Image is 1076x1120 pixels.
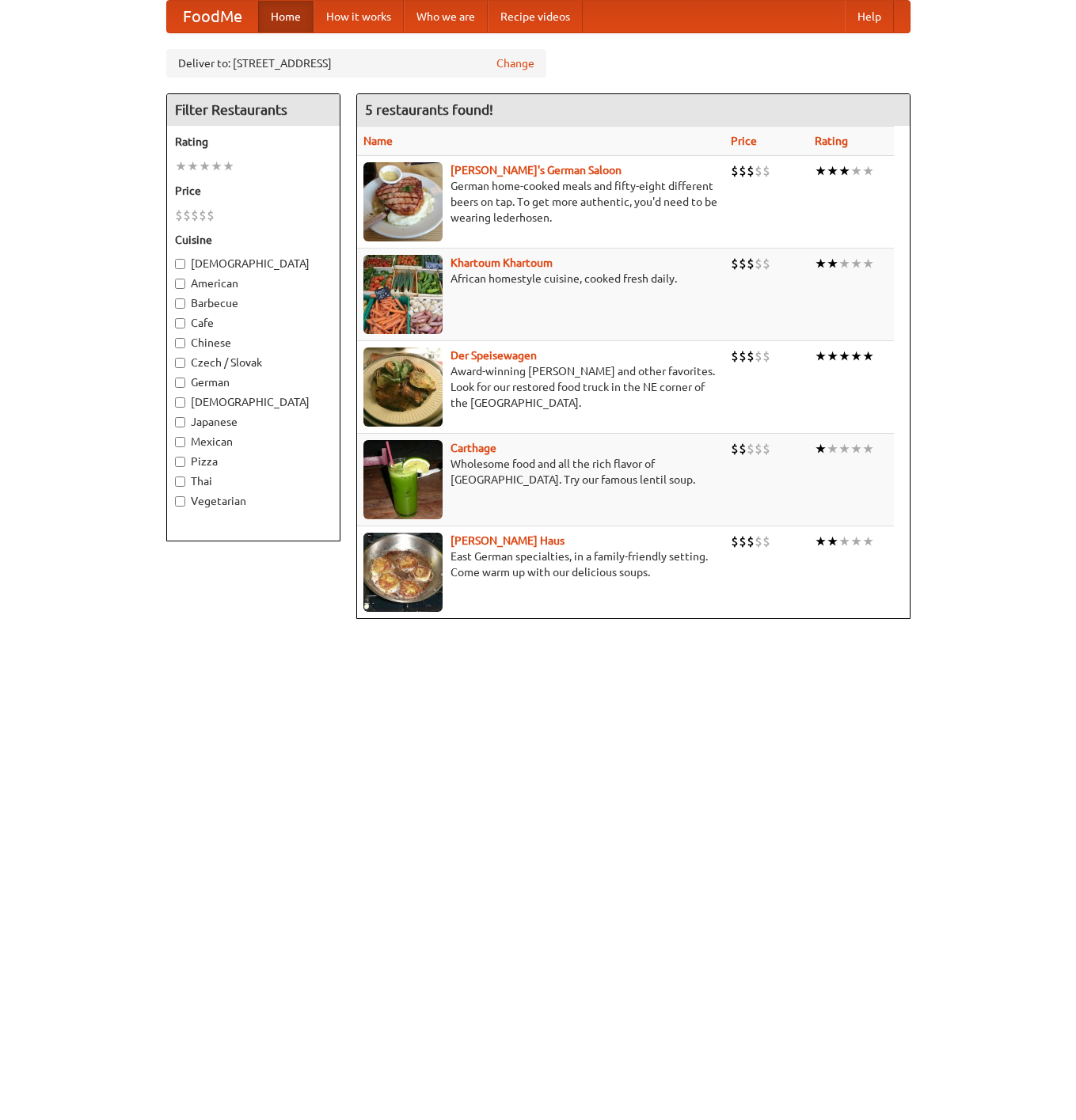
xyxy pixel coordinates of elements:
[451,164,622,177] a: [PERSON_NAME]'s German Saloon
[838,440,850,457] li: ★
[755,255,762,272] li: $
[747,162,755,180] li: $
[175,397,185,408] input: [DEMOGRAPHIC_DATA]
[762,347,770,365] li: $
[862,162,874,180] li: ★
[175,476,185,487] input: Thai
[739,347,747,365] li: $
[838,347,850,365] li: ★
[815,440,827,457] li: ★
[838,162,850,180] li: ★
[747,440,755,457] li: $
[365,102,493,117] ng-pluralize: 5 restaurants found!
[739,533,747,550] li: $
[731,440,739,457] li: $
[747,255,755,272] li: $
[175,358,185,368] input: Czech / Slovak
[755,347,762,365] li: $
[175,394,332,410] label: [DEMOGRAPHIC_DATA]
[187,158,199,175] li: ★
[175,259,185,269] input: [DEMOGRAPHIC_DATA]
[739,440,747,457] li: $
[815,162,827,180] li: ★
[166,49,546,78] div: Deliver to: [STREET_ADDRESS]
[363,456,718,488] p: Wholesome food and all the rich flavor of [GEOGRAPHIC_DATA]. Try our famous lentil soup.
[175,183,332,199] h5: Price
[762,533,770,550] li: $
[755,533,762,550] li: $
[175,496,185,507] input: Vegetarian
[827,162,838,180] li: ★
[363,440,443,519] img: carthage.jpg
[850,347,862,365] li: ★
[167,1,258,32] a: FoodMe
[404,1,488,32] a: Who we are
[175,355,332,370] label: Czech / Slovak
[850,533,862,550] li: ★
[731,347,739,365] li: $
[175,295,332,311] label: Barbecue
[175,378,185,388] input: German
[862,347,874,365] li: ★
[211,158,222,175] li: ★
[175,256,332,271] label: [DEMOGRAPHIC_DATA]
[731,255,739,272] li: $
[363,162,443,241] img: esthers.jpg
[175,315,332,331] label: Cafe
[762,255,770,272] li: $
[363,135,393,147] a: Name
[488,1,583,32] a: Recipe videos
[838,255,850,272] li: ★
[747,347,755,365] li: $
[175,338,185,348] input: Chinese
[258,1,314,32] a: Home
[175,454,332,469] label: Pizza
[175,207,183,224] li: $
[207,207,215,224] li: $
[762,162,770,180] li: $
[451,442,496,454] a: Carthage
[175,457,185,467] input: Pizza
[862,533,874,550] li: ★
[845,1,894,32] a: Help
[175,493,332,509] label: Vegetarian
[175,374,332,390] label: German
[175,158,187,175] li: ★
[827,440,838,457] li: ★
[183,207,191,224] li: $
[175,318,185,328] input: Cafe
[363,347,443,427] img: speisewagen.jpg
[451,256,553,269] a: Khartoum Khartoum
[827,347,838,365] li: ★
[755,162,762,180] li: $
[755,440,762,457] li: $
[815,135,848,147] a: Rating
[451,349,537,362] b: Der Speisewagen
[363,271,718,287] p: African homestyle cuisine, cooked fresh daily.
[175,275,332,291] label: American
[862,255,874,272] li: ★
[850,255,862,272] li: ★
[739,162,747,180] li: $
[451,534,565,547] a: [PERSON_NAME] Haus
[175,417,185,427] input: Japanese
[838,533,850,550] li: ★
[850,162,862,180] li: ★
[762,440,770,457] li: $
[175,298,185,309] input: Barbecue
[363,178,718,226] p: German home-cooked meals and fifty-eight different beers on tap. To get more authentic, you'd nee...
[167,94,340,126] h4: Filter Restaurants
[731,533,739,550] li: $
[731,135,757,147] a: Price
[815,533,827,550] li: ★
[363,363,718,411] p: Award-winning [PERSON_NAME] and other favorites. Look for our restored food truck in the NE corne...
[363,255,443,334] img: khartoum.jpg
[222,158,234,175] li: ★
[496,55,534,71] a: Change
[175,414,332,430] label: Japanese
[731,162,739,180] li: $
[363,549,718,580] p: East German specialties, in a family-friendly setting. Come warm up with our delicious soups.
